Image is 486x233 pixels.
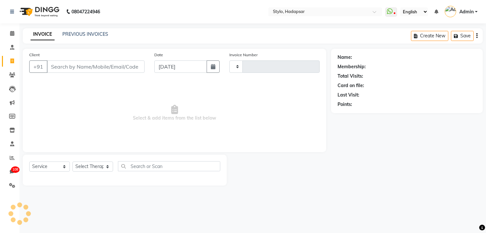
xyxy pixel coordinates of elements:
[411,31,448,41] button: Create New
[338,92,359,98] div: Last Visit:
[62,31,108,37] a: PREVIOUS INVOICES
[29,81,320,146] span: Select & add items from the list below
[2,166,18,177] a: 108
[71,3,100,21] b: 08047224946
[338,73,363,80] div: Total Visits:
[229,52,258,58] label: Invoice Number
[47,60,145,73] input: Search by Name/Mobile/Email/Code
[29,52,40,58] label: Client
[445,6,456,17] img: Admin
[451,31,474,41] button: Save
[31,29,55,40] a: INVOICE
[338,54,352,61] div: Name:
[11,166,19,173] span: 108
[459,8,474,15] span: Admin
[338,101,352,108] div: Points:
[154,52,163,58] label: Date
[338,82,364,89] div: Card on file:
[338,63,366,70] div: Membership:
[118,161,220,171] input: Search or Scan
[17,3,61,21] img: logo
